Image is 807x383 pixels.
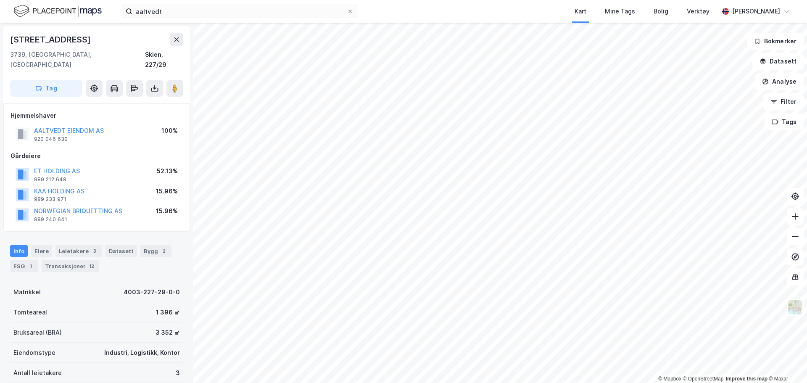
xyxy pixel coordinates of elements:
div: 100% [161,126,178,136]
div: Skien, 227/29 [145,50,183,70]
div: 15.96% [156,206,178,216]
a: Improve this map [726,376,767,382]
div: [STREET_ADDRESS] [10,33,92,46]
div: Bolig [654,6,668,16]
input: Søk på adresse, matrikkel, gårdeiere, leietakere eller personer [132,5,347,18]
div: ESG [10,260,38,272]
div: 989 240 641 [34,216,67,223]
div: Info [10,245,28,257]
button: Analyse [755,73,804,90]
div: Leietakere [55,245,102,257]
div: 52.13% [157,166,178,176]
div: 989 233 971 [34,196,66,203]
div: Eiendomstype [13,348,55,358]
div: Kart [575,6,586,16]
div: 3 352 ㎡ [156,328,180,338]
div: Hjemmelshaver [11,111,183,121]
button: Tags [765,114,804,130]
div: 4003-227-29-0-0 [124,287,180,297]
img: Z [787,299,803,315]
div: Bygg [140,245,171,257]
div: 2 [160,247,168,255]
div: 3 [176,368,180,378]
div: Gårdeiere [11,151,183,161]
div: 3739, [GEOGRAPHIC_DATA], [GEOGRAPHIC_DATA] [10,50,145,70]
div: 989 212 648 [34,176,66,183]
div: Transaksjoner [42,260,99,272]
a: OpenStreetMap [683,376,724,382]
button: Datasett [752,53,804,70]
img: logo.f888ab2527a4732fd821a326f86c7f29.svg [13,4,102,18]
div: 3 [90,247,99,255]
div: [PERSON_NAME] [732,6,780,16]
button: Tag [10,80,82,97]
div: Bruksareal (BRA) [13,328,62,338]
button: Bokmerker [747,33,804,50]
div: Matrikkel [13,287,41,297]
div: Mine Tags [605,6,635,16]
div: Datasett [105,245,137,257]
div: Verktøy [687,6,709,16]
div: Eiere [31,245,52,257]
button: Filter [763,93,804,110]
div: 920 046 630 [34,136,68,143]
div: Antall leietakere [13,368,62,378]
div: 12 [87,262,96,270]
div: Industri, Logistikk, Kontor [104,348,180,358]
a: Mapbox [658,376,681,382]
div: Tomteareal [13,307,47,317]
div: 15.96% [156,186,178,196]
div: 1 396 ㎡ [156,307,180,317]
div: 1 [26,262,35,270]
iframe: Chat Widget [765,343,807,383]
